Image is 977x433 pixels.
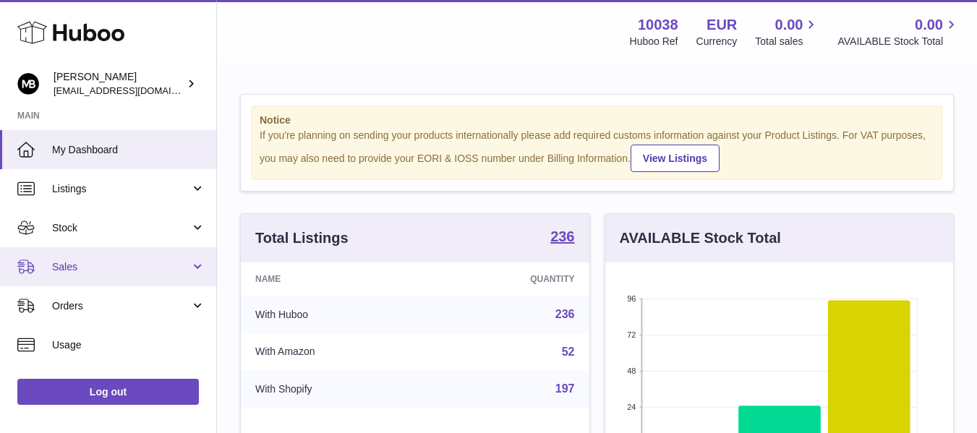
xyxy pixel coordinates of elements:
td: With Shopify [241,370,431,408]
a: 236 [550,229,574,246]
td: With Huboo [241,296,431,333]
strong: Notice [260,113,934,127]
span: Stock [52,221,190,235]
span: Total sales [755,35,819,48]
td: With Amazon [241,333,431,371]
text: 24 [627,403,636,411]
div: [PERSON_NAME] [54,70,184,98]
span: My Dashboard [52,143,205,157]
img: hi@margotbardot.com [17,73,39,95]
span: 0.00 [915,15,943,35]
text: 96 [627,294,636,303]
span: [EMAIL_ADDRESS][DOMAIN_NAME] [54,85,213,96]
div: Huboo Ref [630,35,678,48]
h3: Total Listings [255,228,349,248]
span: Sales [52,260,190,274]
span: AVAILABLE Stock Total [837,35,960,48]
a: 197 [555,382,575,395]
span: 0.00 [775,15,803,35]
text: 72 [627,330,636,339]
text: 48 [627,366,636,375]
div: If you're planning on sending your products internationally please add required customs informati... [260,129,934,172]
strong: 10038 [638,15,678,35]
th: Quantity [431,262,589,296]
a: Log out [17,379,199,405]
th: Name [241,262,431,296]
strong: EUR [707,15,737,35]
span: Listings [52,182,190,196]
a: 52 [562,346,575,358]
a: View Listings [631,145,720,172]
a: 236 [555,308,575,320]
strong: 236 [550,229,574,244]
div: Currency [696,35,738,48]
span: Orders [52,299,190,313]
h3: AVAILABLE Stock Total [620,228,781,248]
span: Usage [52,338,205,352]
a: 0.00 AVAILABLE Stock Total [837,15,960,48]
a: 0.00 Total sales [755,15,819,48]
